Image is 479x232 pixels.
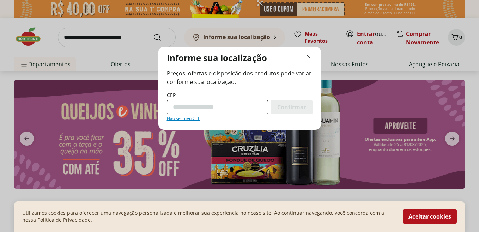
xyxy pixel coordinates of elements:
[167,52,267,63] p: Informe sua localização
[22,209,394,224] p: Utilizamos cookies para oferecer uma navegação personalizada e melhorar sua experiencia no nosso ...
[167,69,313,86] span: Preços, ofertas e disposição dos produtos pode variar conforme sua localização.
[271,100,313,114] button: Confirmar
[167,92,176,99] label: CEP
[167,116,200,121] a: Não sei meu CEP
[277,104,306,110] span: Confirmar
[158,47,321,130] div: Modal de regionalização
[403,209,457,224] button: Aceitar cookies
[304,52,313,61] button: Fechar modal de regionalização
